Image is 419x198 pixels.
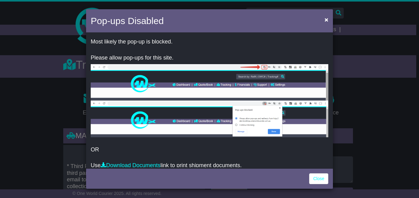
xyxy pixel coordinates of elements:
a: Download Documents [101,162,160,168]
p: Please allow pop-ups for this site. [91,55,328,61]
a: Close [309,173,328,184]
button: Close [322,13,331,26]
p: Use link to print shipment documents. [91,162,328,169]
div: OR [86,34,333,167]
h4: Pop-ups Disabled [91,14,164,28]
img: allow-popup-1.png [91,64,328,101]
p: Most likely the pop-up is blocked. [91,39,328,45]
span: × [325,16,328,23]
img: allow-popup-2.png [91,101,328,137]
